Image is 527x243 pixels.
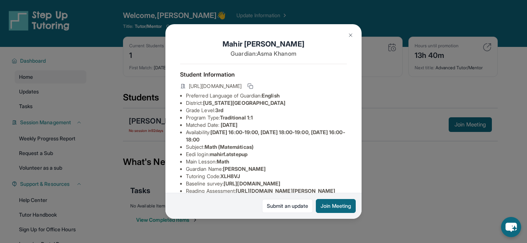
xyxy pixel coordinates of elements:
[215,107,223,113] span: 3rd
[180,70,347,79] h4: Student Information
[210,151,247,157] span: mahirf.atstepup
[186,99,347,107] li: District:
[180,49,347,58] p: Guardian: Asma Khanom
[224,180,280,187] span: [URL][DOMAIN_NAME]
[186,121,347,129] li: Matched Date:
[186,114,347,121] li: Program Type:
[186,151,347,158] li: Eedi login :
[223,166,266,172] span: [PERSON_NAME]
[316,199,356,213] button: Join Meeting
[262,92,280,99] span: English
[501,217,521,237] button: chat-button
[220,114,253,121] span: Traditional 1:1
[217,158,229,165] span: Math
[220,173,240,179] span: XLH8VJ
[186,107,347,114] li: Grade Level:
[236,188,335,194] span: [URL][DOMAIN_NAME][PERSON_NAME]
[186,143,347,151] li: Subject :
[246,82,255,91] button: Copy link
[186,92,347,99] li: Preferred Language of Guardian:
[186,180,347,187] li: Baseline survey :
[186,187,347,195] li: Reading Assessment :
[221,122,238,128] span: [DATE]
[180,39,347,49] h1: Mahir [PERSON_NAME]
[186,158,347,165] li: Main Lesson :
[348,32,354,38] img: Close Icon
[186,129,345,143] span: [DATE] 16:00-19:00, [DATE] 18:00-19:00, [DATE] 16:00-18:00
[186,165,347,173] li: Guardian Name :
[205,144,254,150] span: Math (Matemáticas)
[189,82,242,90] span: [URL][DOMAIN_NAME]
[262,199,313,213] a: Submit an update
[186,173,347,180] li: Tutoring Code :
[203,100,286,106] span: [US_STATE][GEOGRAPHIC_DATA]
[186,129,347,143] li: Availability:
